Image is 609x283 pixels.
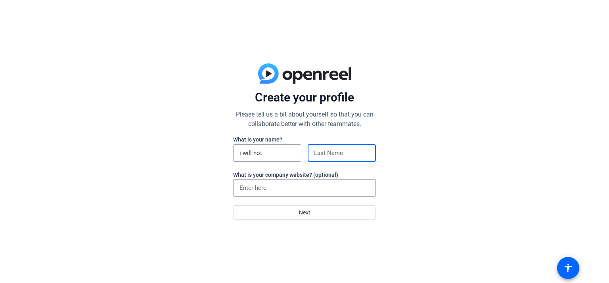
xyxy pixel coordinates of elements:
[563,263,573,273] mat-icon: accessibility
[233,136,282,143] label: What is your name?
[299,205,310,220] span: Next
[233,110,376,129] p: Please tell us a bit about yourself so that you can collaborate better with other teammates.
[239,148,295,158] input: First Name
[258,63,351,84] img: blue-gradient.svg
[239,183,370,193] input: Enter here
[233,205,376,220] button: Next
[314,148,370,158] input: Last Name
[233,172,338,178] label: What is your company website? (optional)
[233,90,376,105] p: Create your profile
